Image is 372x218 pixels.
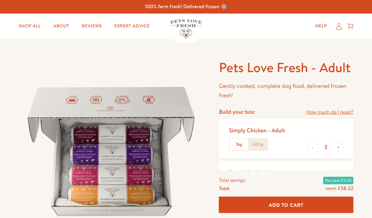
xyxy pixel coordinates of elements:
[338,185,353,192] span: £58.32
[219,184,230,192] span: Total:
[340,188,366,212] iframe: Gorgias live chat messenger
[14,20,46,32] a: Shop All
[308,142,318,152] button: -
[219,197,353,213] button: Add To Cart
[77,20,107,32] a: Reviews
[219,81,353,100] p: Gently cooked, complete dog food, delivered frozen fresh!
[269,201,304,208] span: Add To Cart
[170,19,202,38] img: Pets Love Fresh
[219,108,255,115] h4: Build your box:
[48,20,74,32] a: About
[229,169,276,176] div: Simply Beef - Adult
[219,59,353,76] h1: Pets Love Fresh - Adult
[323,176,353,184] span: You save £2.43
[219,176,246,184] span: Total savings:
[230,139,248,151] label: 1kg
[248,139,267,151] label: 600g
[229,127,285,134] div: Simply Chicken - Adult
[333,142,343,152] button: +
[326,186,336,191] s: £60.75
[310,20,332,32] a: Help
[109,20,155,32] a: Expert Advice
[306,108,353,117] a: How much do I need?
